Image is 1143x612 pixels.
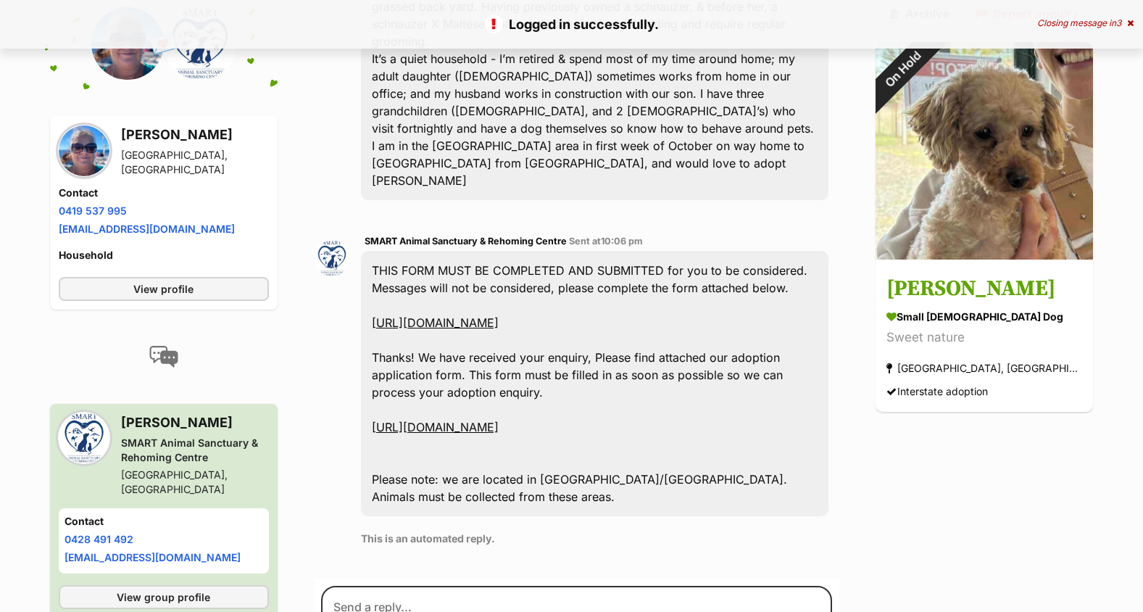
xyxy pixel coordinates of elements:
[569,236,643,247] span: Sent at
[133,281,194,297] span: View profile
[59,223,235,235] a: [EMAIL_ADDRESS][DOMAIN_NAME]
[876,42,1093,260] img: Toffey
[59,186,269,200] h4: Contact
[1037,18,1134,28] div: Closing message in
[121,413,269,433] h3: [PERSON_NAME]
[361,251,829,516] div: THIS FORM MUST BE COMPLETED AND SUBMITTED for you to be considered. Messages will not be consider...
[876,248,1093,262] a: On Hold
[121,125,269,145] h3: [PERSON_NAME]
[886,328,1082,348] div: Sweet nature
[886,310,1082,325] div: small [DEMOGRAPHIC_DATA] Dog
[361,531,829,546] p: This is an automated reply.
[59,277,269,301] a: View profile
[372,315,499,330] a: [URL][DOMAIN_NAME]
[59,413,109,463] img: SMART Animal Sanctuary & Rehoming Centre profile pic
[121,468,269,497] div: [GEOGRAPHIC_DATA], [GEOGRAPHIC_DATA]
[65,514,263,529] h4: Contact
[59,248,269,262] h4: Household
[886,273,1082,306] h3: [PERSON_NAME]
[856,22,950,117] div: On Hold
[601,236,643,247] span: 10:06 pm
[1116,17,1121,28] span: 3
[59,585,269,609] a: View group profile
[314,240,350,276] img: SMART Animal Sanctuary & Rehoming Centre profile pic
[876,262,1093,413] a: [PERSON_NAME] small [DEMOGRAPHIC_DATA] Dog Sweet nature [GEOGRAPHIC_DATA], [GEOGRAPHIC_DATA] Inte...
[886,359,1082,379] div: [GEOGRAPHIC_DATA], [GEOGRAPHIC_DATA]
[59,204,127,217] a: 0419 537 995
[149,346,178,368] img: conversation-icon-4a6f8262b818ee0b60e3300018af0b2d0b884aa5de6e9bcb8d3d4eeb1a70a7c4.svg
[365,236,567,247] span: SMART Animal Sanctuary & Rehoming Centre
[59,125,109,176] img: Debbie Quinn profile pic
[121,148,269,177] div: [GEOGRAPHIC_DATA], [GEOGRAPHIC_DATA]
[886,382,988,402] div: Interstate adoption
[65,533,133,545] a: 0428 491 492
[121,436,269,465] div: SMART Animal Sanctuary & Rehoming Centre
[14,15,1129,34] p: Logged in successfully.
[117,590,210,605] span: View group profile
[65,551,241,563] a: [EMAIL_ADDRESS][DOMAIN_NAME]
[372,420,499,434] a: [URL][DOMAIN_NAME]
